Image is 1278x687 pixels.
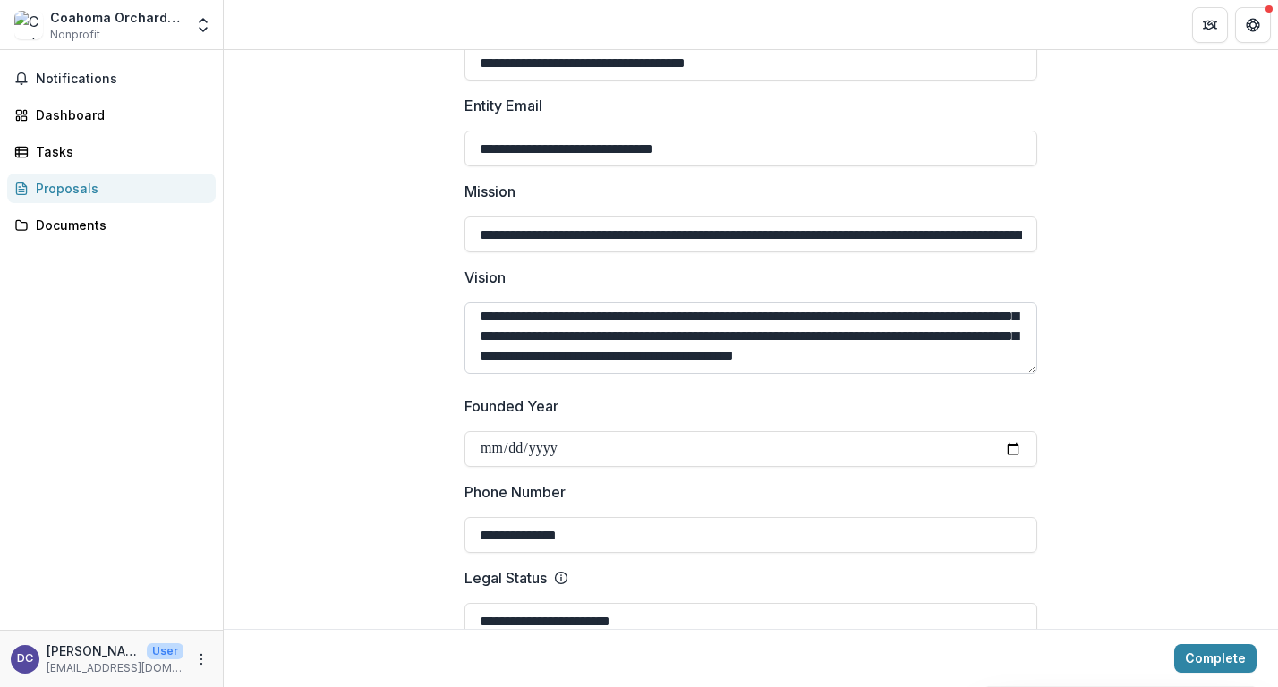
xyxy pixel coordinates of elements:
span: Nonprofit [50,27,100,43]
div: Proposals [36,179,201,198]
button: Notifications [7,64,216,93]
p: Founded Year [464,395,558,417]
button: Partners [1192,7,1228,43]
button: Get Help [1235,7,1271,43]
p: [PERSON_NAME] [47,641,140,660]
button: More [191,649,212,670]
p: Mission [464,181,515,202]
p: Entity Email [464,95,542,116]
button: Open entity switcher [191,7,216,43]
div: Coahoma Orchards Community Research Institute [50,8,183,27]
div: Dashboard [36,106,201,124]
div: Dail Chambers [17,653,33,665]
p: Phone Number [464,481,566,503]
a: Proposals [7,174,216,203]
p: Vision [464,267,506,288]
a: Documents [7,210,216,240]
div: Documents [36,216,201,234]
p: Legal Status [464,567,547,589]
p: [EMAIL_ADDRESS][DOMAIN_NAME] [47,660,183,676]
img: Coahoma Orchards Community Research Institute [14,11,43,39]
span: Notifications [36,72,209,87]
a: Tasks [7,137,216,166]
p: User [147,643,183,659]
a: Dashboard [7,100,216,130]
div: Tasks [36,142,201,161]
button: Complete [1174,644,1257,673]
